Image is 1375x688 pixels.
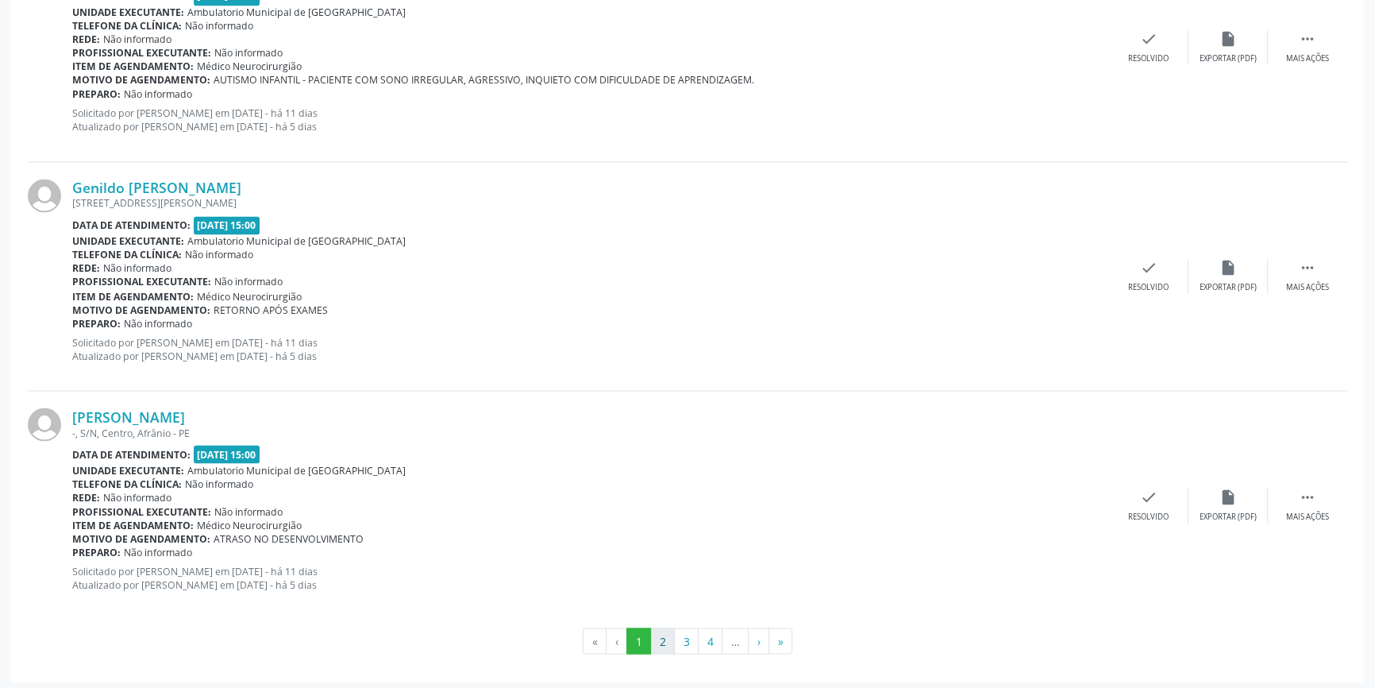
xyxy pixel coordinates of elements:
[1140,259,1157,276] i: check
[72,504,211,518] b: Profissional executante:
[72,518,194,531] b: Item de agendamento:
[72,426,1109,439] div: -, S/N, Centro, Afrânio - PE
[28,408,61,441] img: img
[1200,511,1257,522] div: Exportar (PDF)
[1140,30,1157,48] i: check
[1128,511,1169,522] div: Resolvido
[72,73,210,87] b: Motivo de agendamento:
[214,73,754,87] span: AUTISMO INFANTIL - PACIENTE COM SONO IRREGULAR, AGRESSIVO, INQUIETO COM DIFICULDADE DE APRENDIZAGEM.
[72,33,100,46] b: Rede:
[185,19,253,33] span: Não informado
[72,463,184,477] b: Unidade executante:
[72,234,184,248] b: Unidade executante:
[72,60,194,73] b: Item de agendamento:
[214,531,364,545] span: ATRASO NO DESENVOLVIMENTO
[72,196,1109,210] div: [STREET_ADDRESS][PERSON_NAME]
[103,490,171,504] span: Não informado
[194,445,260,463] span: [DATE] 15:00
[72,289,194,303] b: Item de agendamento:
[72,46,211,60] b: Profissional executante:
[72,106,1109,133] p: Solicitado por [PERSON_NAME] em [DATE] - há 11 dias Atualizado por [PERSON_NAME] em [DATE] - há 5...
[1128,282,1169,293] div: Resolvido
[72,335,1109,362] p: Solicitado por [PERSON_NAME] em [DATE] - há 11 dias Atualizado por [PERSON_NAME] em [DATE] - há 5...
[197,60,302,73] span: Médico Neurocirurgião
[185,248,253,261] span: Não informado
[124,87,192,101] span: Não informado
[768,628,792,655] button: Go to last page
[72,218,191,232] b: Data de atendimento:
[194,216,260,234] span: [DATE] 15:00
[28,628,1347,655] ul: Pagination
[1128,53,1169,64] div: Resolvido
[72,261,100,275] b: Rede:
[72,303,210,316] b: Motivo de agendamento:
[650,628,675,655] button: Go to page 2
[214,504,283,518] span: Não informado
[214,275,283,288] span: Não informado
[124,545,192,559] span: Não informado
[72,248,182,261] b: Telefone da clínica:
[72,490,100,504] b: Rede:
[1299,30,1316,48] i: 
[187,234,406,248] span: Ambulatorio Municipal de [GEOGRAPHIC_DATA]
[72,19,182,33] b: Telefone da clínica:
[72,545,121,559] b: Preparo:
[72,564,1109,591] p: Solicitado por [PERSON_NAME] em [DATE] - há 11 dias Atualizado por [PERSON_NAME] em [DATE] - há 5...
[187,463,406,477] span: Ambulatorio Municipal de [GEOGRAPHIC_DATA]
[28,179,61,212] img: img
[214,46,283,60] span: Não informado
[1299,259,1316,276] i: 
[197,518,302,531] span: Médico Neurocirurgião
[103,261,171,275] span: Não informado
[1219,488,1237,505] i: insert_drive_file
[1286,511,1329,522] div: Mais ações
[187,6,406,19] span: Ambulatorio Municipal de [GEOGRAPHIC_DATA]
[1219,259,1237,276] i: insert_drive_file
[72,6,184,19] b: Unidade executante:
[72,408,185,425] a: [PERSON_NAME]
[197,289,302,303] span: Médico Neurocirurgião
[72,477,182,490] b: Telefone da clínica:
[72,531,210,545] b: Motivo de agendamento:
[1299,488,1316,505] i: 
[626,628,651,655] button: Go to page 1
[1286,282,1329,293] div: Mais ações
[214,303,328,316] span: RETORNO APÓS EXAMES
[72,87,121,101] b: Preparo:
[1286,53,1329,64] div: Mais ações
[1200,53,1257,64] div: Exportar (PDF)
[1140,488,1157,505] i: check
[72,275,211,288] b: Profissional executante:
[1200,282,1257,293] div: Exportar (PDF)
[72,447,191,461] b: Data de atendimento:
[103,33,171,46] span: Não informado
[72,316,121,330] b: Preparo:
[185,477,253,490] span: Não informado
[124,316,192,330] span: Não informado
[72,179,241,196] a: Genildo [PERSON_NAME]
[1219,30,1237,48] i: insert_drive_file
[698,628,722,655] button: Go to page 4
[748,628,769,655] button: Go to next page
[674,628,699,655] button: Go to page 3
